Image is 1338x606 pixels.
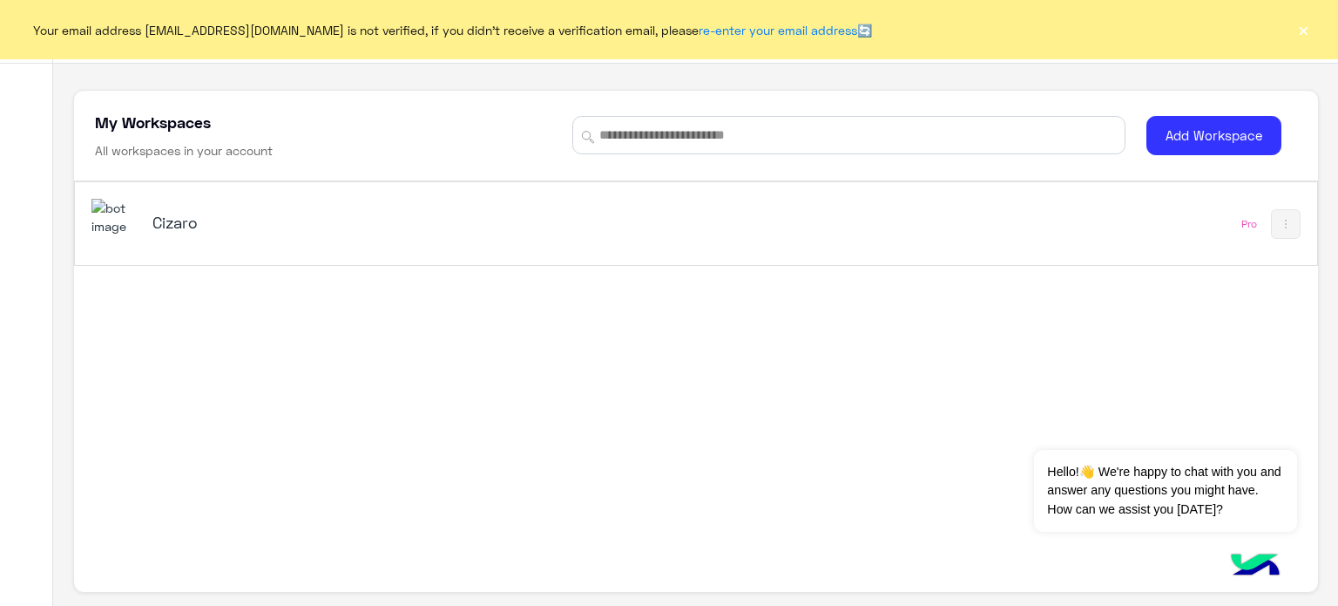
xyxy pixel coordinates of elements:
[1294,21,1312,38] button: ×
[91,199,139,236] img: 919860931428189
[152,212,588,233] h5: Cizaro
[1241,217,1257,231] div: Pro
[1146,116,1281,155] button: Add Workspace
[1225,536,1286,597] img: hulul-logo.png
[95,112,211,133] h5: My Workspaces
[33,21,872,39] span: Your email address [EMAIL_ADDRESS][DOMAIN_NAME] is not verified, if you didn't receive a verifica...
[1034,450,1296,532] span: Hello!👋 We're happy to chat with you and answer any questions you might have. How can we assist y...
[95,142,273,160] h6: All workspaces in your account
[699,23,857,37] a: re-enter your email address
